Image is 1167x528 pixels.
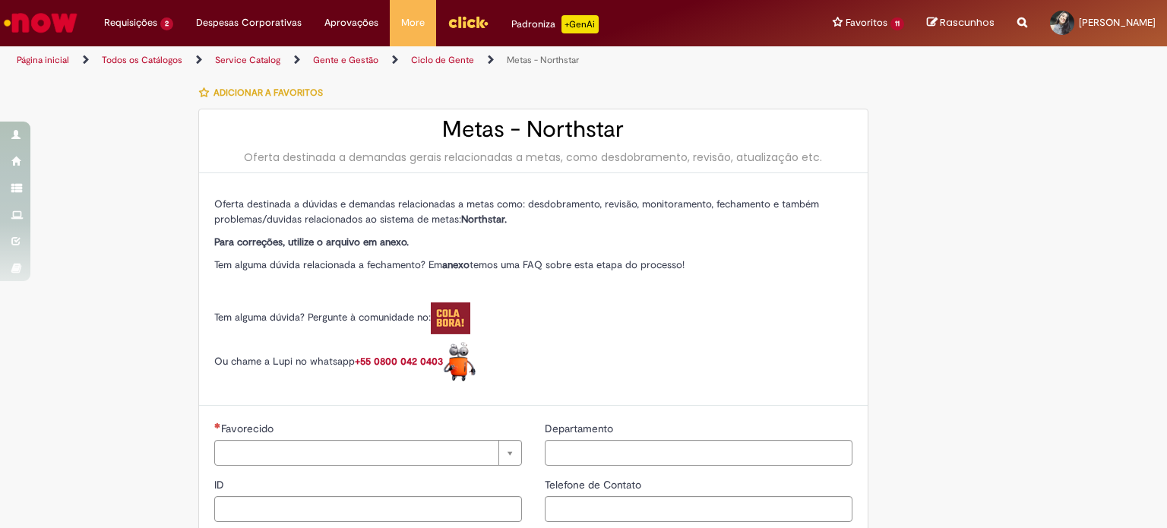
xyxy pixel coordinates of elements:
a: Todos os Catálogos [102,54,182,66]
ul: Trilhas de página [11,46,767,74]
a: Página inicial [17,54,69,66]
a: Colabora [431,311,470,324]
span: ID [214,478,227,492]
span: Departamento [545,422,616,435]
button: Adicionar a Favoritos [198,77,331,109]
a: Metas - Northstar [507,54,579,66]
img: Colabora%20logo.pngx [431,302,470,334]
a: Rascunhos [927,16,995,30]
span: [PERSON_NAME] [1079,16,1156,29]
h2: Metas - Northstar [214,117,852,142]
span: Tem alguma dúvida? Pergunte à comunidade no: [214,311,470,324]
div: Padroniza [511,15,599,33]
a: Limpar campo Favorecido [214,440,522,466]
p: +GenAi [561,15,599,33]
span: Necessários [214,422,221,428]
span: Aprovações [324,15,378,30]
span: Despesas Corporativas [196,15,302,30]
img: ServiceNow [2,8,80,38]
input: Departamento [545,440,852,466]
span: Favoritos [846,15,887,30]
input: Telefone de Contato [545,496,852,522]
span: Tem alguma dúvida relacionada a fechamento? Em temos uma FAQ sobre esta etapa do processo! [214,258,685,271]
div: Oferta destinada a demandas gerais relacionadas a metas, como desdobramento, revisão, atualização... [214,150,852,165]
span: 11 [890,17,904,30]
a: Gente e Gestão [313,54,378,66]
span: Necessários - Favorecido [221,422,277,435]
span: 2 [160,17,173,30]
input: ID [214,496,522,522]
strong: Northstar. [461,213,507,226]
span: Telefone de Contato [545,478,644,492]
span: Requisições [104,15,157,30]
strong: Para correções, utilize o arquivo em anexo. [214,236,409,248]
span: Rascunhos [940,15,995,30]
span: Oferta destinada a dúvidas e demandas relacionadas a metas como: desdobramento, revisão, monitora... [214,198,819,226]
a: +55 0800 042 0403 [355,355,476,368]
img: Lupi%20logo.pngx [443,342,476,382]
a: Ciclo de Gente [411,54,474,66]
strong: anexo [442,258,470,271]
span: Adicionar a Favoritos [213,87,323,99]
span: Ou chame a Lupi no whatsapp [214,355,476,368]
a: Service Catalog [215,54,280,66]
img: click_logo_yellow_360x200.png [448,11,489,33]
span: More [401,15,425,30]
